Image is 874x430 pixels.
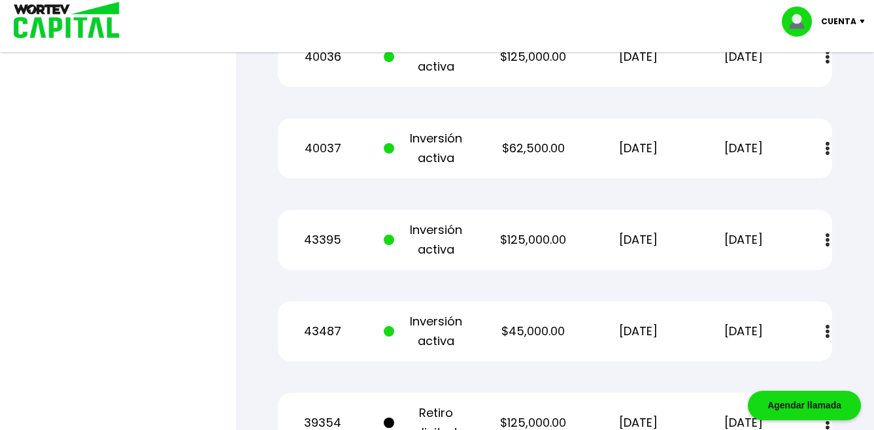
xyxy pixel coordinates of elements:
[384,129,473,168] p: Inversión activa
[278,47,367,67] p: 40036
[278,322,367,341] p: 43487
[384,220,473,259] p: Inversión activa
[489,47,578,67] p: $125,000.00
[489,230,578,250] p: $125,000.00
[748,391,861,420] div: Agendar llamada
[594,139,683,158] p: [DATE]
[278,139,367,158] p: 40037
[699,47,788,67] p: [DATE]
[278,230,367,250] p: 43395
[489,139,578,158] p: $62,500.00
[699,139,788,158] p: [DATE]
[821,12,856,31] p: Cuenta
[489,322,578,341] p: $45,000.00
[594,322,683,341] p: [DATE]
[384,37,473,76] p: Inversión activa
[699,322,788,341] p: [DATE]
[384,312,473,351] p: Inversión activa
[699,230,788,250] p: [DATE]
[594,230,683,250] p: [DATE]
[594,47,683,67] p: [DATE]
[856,20,874,24] img: icon-down
[782,7,821,37] img: profile-image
